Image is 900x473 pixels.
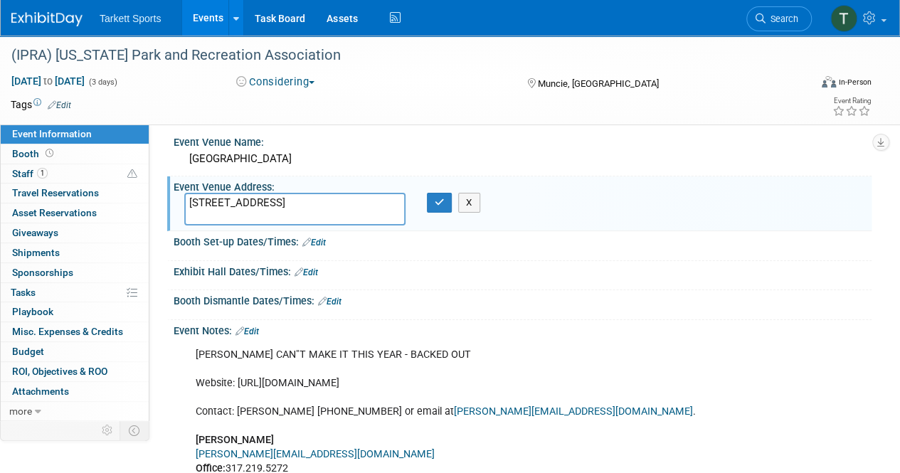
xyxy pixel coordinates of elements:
td: Personalize Event Tab Strip [95,421,120,440]
a: Attachments [1,382,149,401]
img: Format-Inperson.png [822,76,836,87]
span: Potential Scheduling Conflict -- at least one attendee is tagged in another overlapping event. [127,168,137,181]
div: Booth Dismantle Dates/Times: [174,290,872,309]
a: Booth [1,144,149,164]
div: (IPRA) [US_STATE] Park and Recreation Association [6,43,798,68]
span: [DATE] [DATE] [11,75,85,87]
span: Muncie, [GEOGRAPHIC_DATA] [537,78,658,89]
div: Event Format [746,74,872,95]
span: more [9,405,32,417]
a: [PERSON_NAME][EMAIL_ADDRESS][DOMAIN_NAME] [454,405,693,418]
span: Booth not reserved yet [43,148,56,159]
div: [GEOGRAPHIC_DATA] [184,148,861,170]
div: Booth Set-up Dates/Times: [174,231,872,250]
div: In-Person [838,77,872,87]
span: 1 [37,168,48,179]
span: Search [766,14,798,24]
td: Toggle Event Tabs [120,421,149,440]
div: Event Venue Name: [174,132,872,149]
a: Playbook [1,302,149,321]
span: (3 days) [88,78,117,87]
span: Sponsorships [12,267,73,278]
span: ROI, Objectives & ROO [12,366,107,377]
a: Shipments [1,243,149,262]
img: Tina Glass [830,5,857,32]
span: Giveaways [12,227,58,238]
a: Edit [295,267,318,277]
a: Edit [48,100,71,110]
a: Budget [1,342,149,361]
button: Considering [231,75,320,90]
span: Event Information [12,128,92,139]
a: Sponsorships [1,263,149,282]
a: Edit [302,238,326,248]
span: Budget [12,346,44,357]
a: Travel Reservations [1,184,149,203]
a: Edit [235,326,259,336]
a: Search [746,6,812,31]
span: Staff [12,168,48,179]
a: more [1,402,149,421]
span: Asset Reservations [12,207,97,218]
span: to [41,75,55,87]
span: Tasks [11,287,36,298]
a: Event Information [1,124,149,144]
span: Misc. Expenses & Credits [12,326,123,337]
a: Edit [318,297,342,307]
div: Event Notes: [174,320,872,339]
span: Playbook [12,306,53,317]
span: Attachments [12,386,69,397]
span: Booth [12,148,56,159]
span: Travel Reservations [12,187,99,198]
a: [PERSON_NAME][EMAIL_ADDRESS][DOMAIN_NAME] [196,448,435,460]
button: X [458,193,480,213]
td: Tags [11,97,71,112]
div: Event Venue Address: [174,176,872,194]
span: Shipments [12,247,60,258]
a: Asset Reservations [1,203,149,223]
div: Exhibit Hall Dates/Times: [174,261,872,280]
img: ExhibitDay [11,12,83,26]
a: Giveaways [1,223,149,243]
a: ROI, Objectives & ROO [1,362,149,381]
a: Misc. Expenses & Credits [1,322,149,341]
span: Tarkett Sports [100,13,161,24]
b: [PERSON_NAME] [196,434,274,446]
div: Event Rating [832,97,871,105]
a: Tasks [1,283,149,302]
a: Staff1 [1,164,149,184]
